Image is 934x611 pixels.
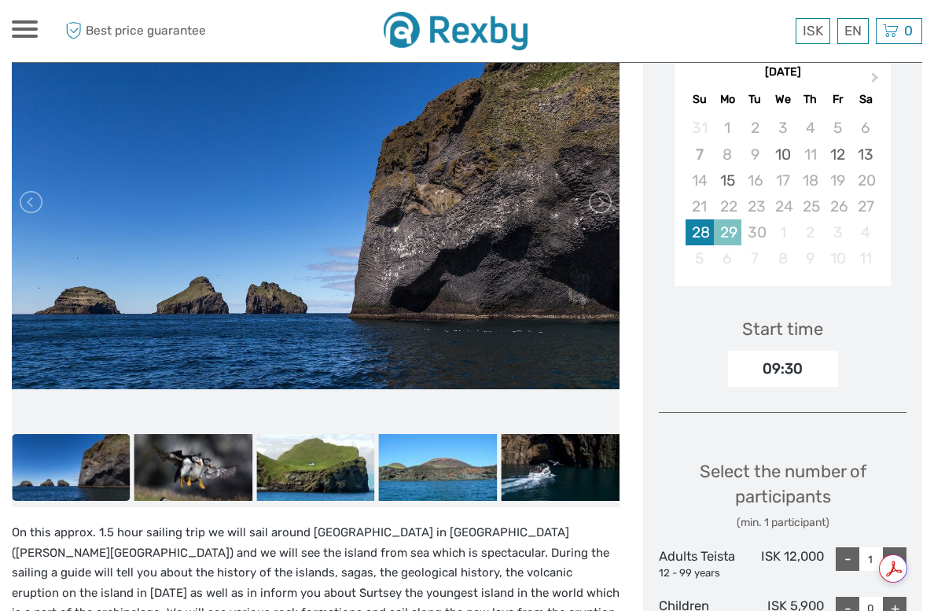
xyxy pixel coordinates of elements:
div: Not available Wednesday, September 17th, 2025 [769,167,796,193]
button: Open LiveChat chat widget [181,24,200,43]
div: Choose Sunday, September 28th, 2025 [686,219,713,245]
div: 09:30 [728,351,838,387]
span: Best price guarantee [61,18,240,44]
div: Not available Friday, October 3rd, 2025 [824,219,851,245]
div: Not available Thursday, September 18th, 2025 [796,167,824,193]
img: 69439ea890c844249b2836a7b0a97a2f_slider_thumbnail.jpg [12,434,131,501]
div: Choose Wednesday, September 10th, 2025 [769,142,796,167]
div: Choose Saturday, September 13th, 2025 [851,142,879,167]
div: Not available Monday, October 6th, 2025 [714,245,741,271]
div: Not available Wednesday, October 8th, 2025 [769,245,796,271]
div: [DATE] [675,64,891,81]
div: Not available Monday, September 8th, 2025 [714,142,741,167]
div: Choose Monday, September 15th, 2025 [714,167,741,193]
div: Not available Sunday, October 5th, 2025 [686,245,713,271]
div: Not available Saturday, September 6th, 2025 [851,115,879,141]
div: Select the number of participants [659,459,906,531]
div: Not available Thursday, September 4th, 2025 [796,115,824,141]
div: + [883,547,906,571]
div: Not available Tuesday, September 23rd, 2025 [741,193,769,219]
div: Not available Sunday, August 31st, 2025 [686,115,713,141]
div: Not available Saturday, October 11th, 2025 [851,245,879,271]
div: Not available Tuesday, September 30th, 2025 [741,219,769,245]
div: (min. 1 participant) [659,515,906,531]
div: Not available Monday, September 29th, 2025 [714,219,741,245]
div: Not available Thursday, October 2nd, 2025 [796,219,824,245]
span: ISK [803,23,823,39]
p: We're away right now. Please check back later! [22,28,178,40]
div: Adults Teista [659,547,741,580]
div: Start time [742,317,823,341]
div: Not available Sunday, September 7th, 2025 [686,142,713,167]
img: 6aa6a8eaba08482885abaf2fc9d733dc_slider_thumbnail.jpeg [379,434,498,501]
div: Not available Thursday, September 25th, 2025 [796,193,824,219]
div: Not available Wednesday, September 3rd, 2025 [769,115,796,141]
div: Not available Tuesday, September 9th, 2025 [741,142,769,167]
div: - [836,547,859,571]
div: Not available Saturday, October 4th, 2025 [851,219,879,245]
img: 5b63c1cb4aa64d6c921cb6e261168f9e_slider_thumbnail.jpeg [501,434,620,501]
div: Choose Friday, September 12th, 2025 [824,142,851,167]
div: EN [837,18,869,44]
div: Fr [824,89,851,110]
button: Next Month [864,68,889,94]
div: Not available Tuesday, September 2nd, 2025 [741,115,769,141]
div: Not available Monday, September 1st, 2025 [714,115,741,141]
div: Not available Sunday, September 14th, 2025 [686,167,713,193]
div: Not available Friday, September 19th, 2025 [824,167,851,193]
div: We [769,89,796,110]
div: ISK 12,000 [741,547,824,580]
div: Not available Wednesday, October 1st, 2025 [769,219,796,245]
div: Not available Friday, September 5th, 2025 [824,115,851,141]
div: Not available Friday, October 10th, 2025 [824,245,851,271]
div: Tu [741,89,769,110]
span: 0 [902,23,915,39]
div: Not available Wednesday, September 24th, 2025 [769,193,796,219]
img: 2de51e49a4c44049b6d326eeb901356f_slider_thumbnail.jpeg [256,434,375,501]
div: Su [686,89,713,110]
div: month 2025-09 [679,115,885,271]
div: Not available Thursday, October 9th, 2025 [796,245,824,271]
div: Not available Saturday, September 20th, 2025 [851,167,879,193]
div: 12 - 99 years [659,566,741,581]
div: Not available Saturday, September 27th, 2025 [851,193,879,219]
div: Sa [851,89,879,110]
div: Not available Tuesday, October 7th, 2025 [741,245,769,271]
div: Not available Thursday, September 11th, 2025 [796,142,824,167]
div: Not available Tuesday, September 16th, 2025 [741,167,769,193]
div: Mo [714,89,741,110]
img: 1863-c08d342a-737b-48be-8f5f-9b5986f4104f_logo_small.jpg [384,12,528,50]
div: Not available Sunday, September 21st, 2025 [686,193,713,219]
div: Not available Monday, September 22nd, 2025 [714,193,741,219]
img: 69439ea890c844249b2836a7b0a97a2f_main_slider.jpg [12,16,620,390]
div: Not available Friday, September 26th, 2025 [824,193,851,219]
img: d5a9af0c473f461dabf4afc63f971063_slider_thumbnail.jpeg [134,434,253,501]
div: Th [796,89,824,110]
